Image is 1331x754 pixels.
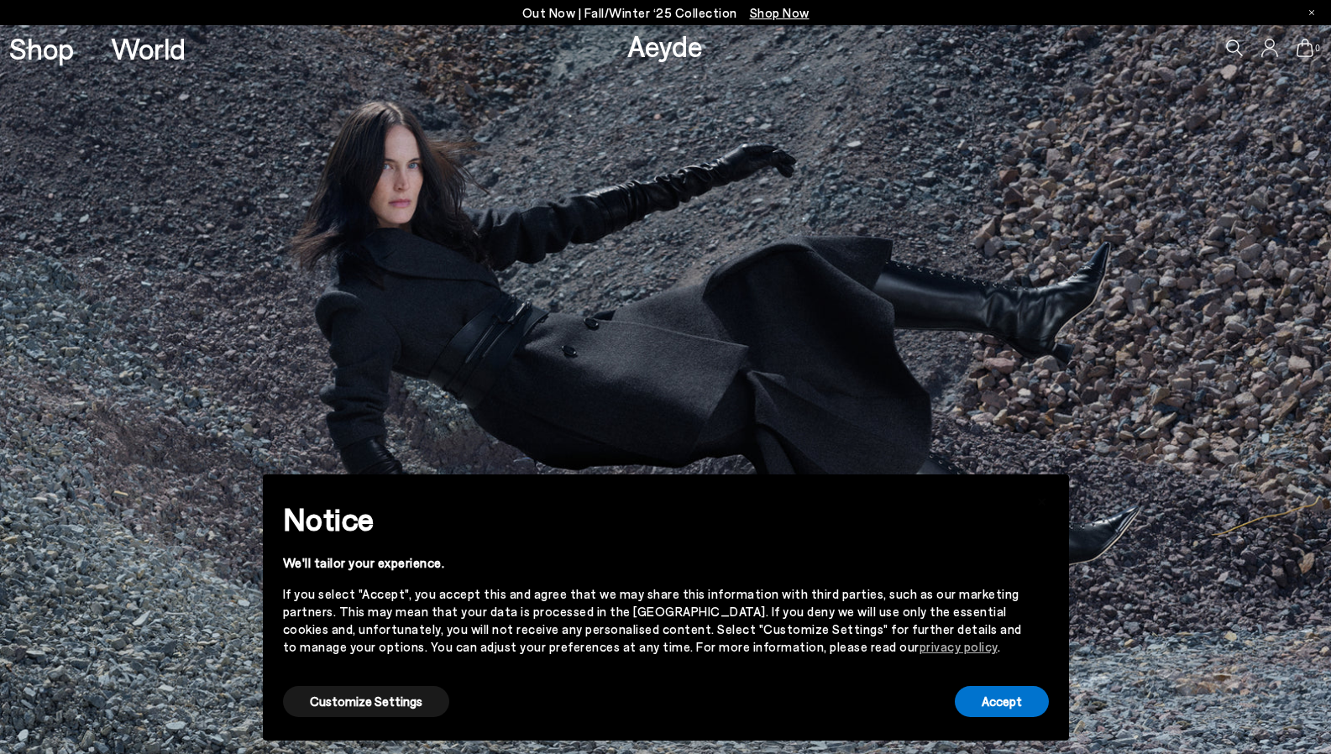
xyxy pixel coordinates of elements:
a: Aeyde [627,28,703,63]
button: Close this notice [1022,479,1062,520]
div: We'll tailor your experience. [283,554,1022,572]
p: Out Now | Fall/Winter ‘25 Collection [522,3,810,24]
a: Shop [9,34,74,63]
button: Customize Settings [283,686,449,717]
a: 0 [1297,39,1313,57]
span: × [1036,487,1048,511]
a: World [111,34,186,63]
h2: Notice [283,497,1022,541]
span: Navigate to /collections/new-in [750,5,810,20]
button: Accept [955,686,1049,717]
span: 0 [1313,44,1322,53]
div: If you select "Accept", you accept this and agree that we may share this information with third p... [283,585,1022,656]
a: privacy policy [920,639,998,654]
